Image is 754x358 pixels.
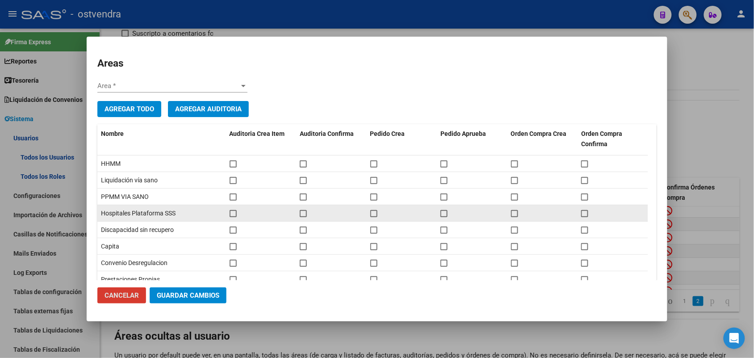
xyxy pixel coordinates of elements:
div: Open Intercom Messenger [724,328,745,349]
h2: Areas [97,56,657,71]
span: HHMM [101,160,121,167]
datatable-header-cell: Auditoria Crea Item [226,124,297,154]
span: Orden Compra Confirma [581,130,622,147]
span: Convenio Desregulacion [101,259,168,266]
span: Orden Compra Crea [511,130,567,137]
span: PPMM VIA SANO [101,193,149,200]
button: Agregar Todo [97,101,161,117]
span: Capita [101,243,119,250]
span: Prestaciones Propias [101,276,160,283]
span: Liquidación vía sano [101,177,158,184]
datatable-header-cell: Pedido Aprueba [437,124,507,154]
span: Discapacidad sin recupero [101,226,174,233]
span: Auditoria Crea Item [230,130,285,137]
datatable-header-cell: Auditoria Confirma [296,124,367,154]
span: Hospitales Plataforma SSS [101,210,176,217]
datatable-header-cell: Pedido Crea [367,124,437,154]
datatable-header-cell: Nombre [97,124,226,154]
span: Pedido Aprueba [440,130,486,137]
span: Cancelar [105,291,139,299]
span: Nombre [101,130,124,137]
button: Cancelar [97,287,146,303]
span: Agregar Auditoria [175,105,242,113]
span: Auditoria Confirma [300,130,354,137]
button: Agregar Auditoria [168,101,249,117]
datatable-header-cell: Orden Compra Crea [507,124,578,154]
span: Agregar Todo [105,105,154,113]
button: Guardar Cambios [150,287,226,303]
span: Area * [97,82,239,90]
span: Guardar Cambios [157,291,219,299]
span: Pedido Crea [370,130,405,137]
datatable-header-cell: Orden Compra Confirma [578,124,648,154]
